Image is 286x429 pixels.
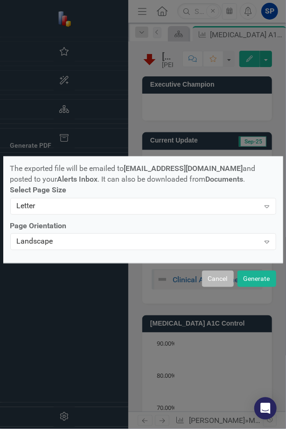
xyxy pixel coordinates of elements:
div: Letter [17,201,260,211]
strong: [EMAIL_ADDRESS][DOMAIN_NAME] [124,164,243,173]
label: Select Page Size [10,185,276,196]
div: Open Intercom Messenger [254,397,277,420]
div: Landscape [17,237,260,247]
span: The exported file will be emailed to and posted to your . It can also be downloaded from . [10,164,256,184]
label: Page Orientation [10,221,276,232]
strong: Alerts Inbox [57,175,98,184]
button: Generate [237,271,276,287]
button: Cancel [202,271,234,287]
strong: Documents [206,175,244,184]
div: Generate PDF [10,142,52,149]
